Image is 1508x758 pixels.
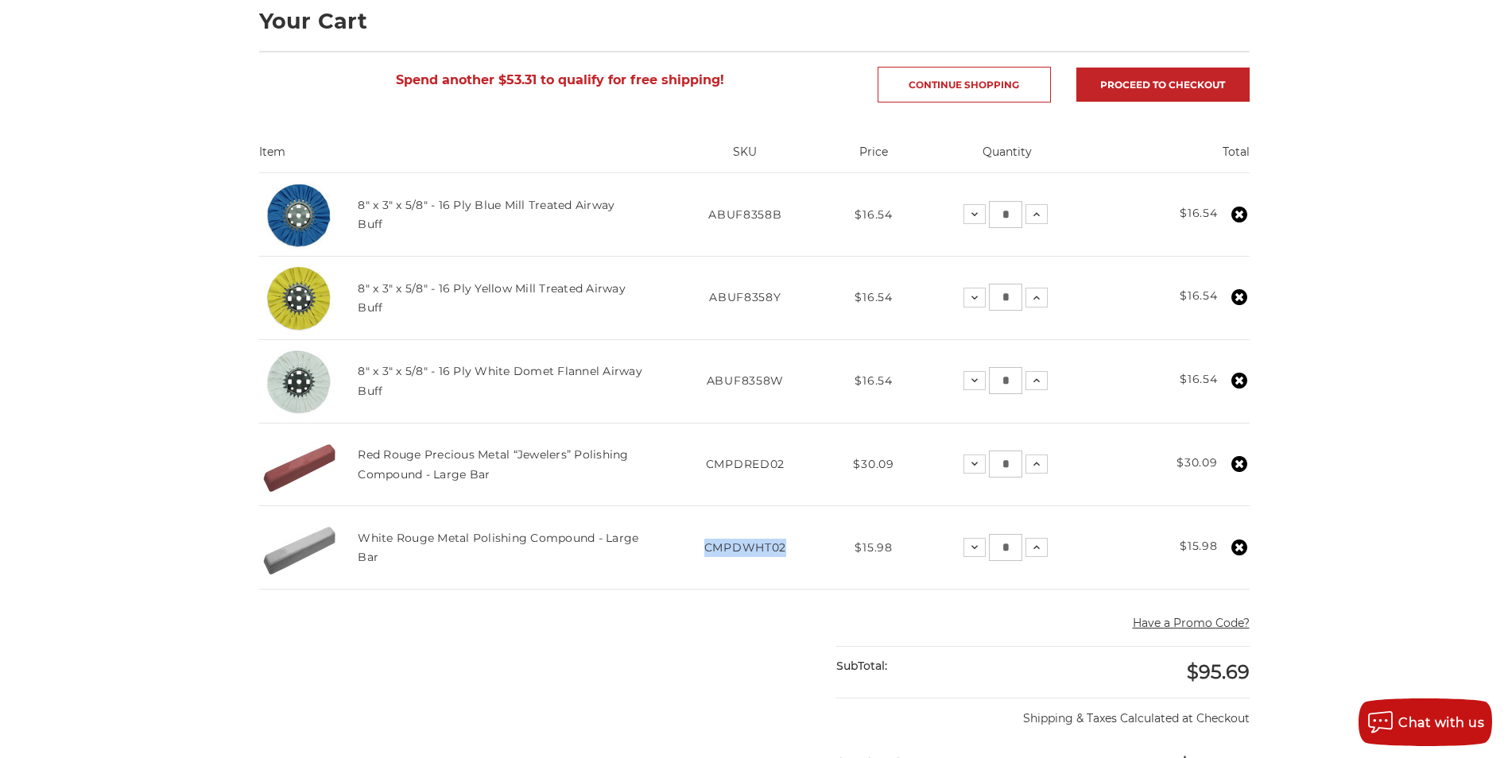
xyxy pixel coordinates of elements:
span: CMPDRED02 [706,457,785,471]
img: 8 x 3 x 5/8 airway buff yellow mill treatment [259,258,339,338]
a: White Rouge Metal Polishing Compound - Large Bar [358,531,638,564]
span: $15.98 [855,540,892,555]
th: Total [1098,144,1250,172]
span: ABUF8358W [707,373,784,388]
th: Quantity [917,144,1098,172]
h1: Your Cart [259,10,1250,32]
strong: $16.54 [1180,372,1217,386]
button: Have a Promo Code? [1133,615,1250,632]
input: 8" x 3" x 5/8" - 16 Ply Blue Mill Treated Airway Buff Quantity: [989,201,1022,228]
img: 8 inch white domet flannel airway buffing wheel [259,342,339,421]
span: $16.54 [855,373,892,388]
span: ABUF8358B [708,207,781,222]
a: Proceed to checkout [1076,68,1250,102]
span: Chat with us [1398,715,1484,730]
span: $95.69 [1187,660,1250,683]
th: Price [832,144,917,172]
button: Chat with us [1359,698,1492,746]
strong: $16.54 [1180,288,1217,303]
img: blue mill treated 8 inch airway buffing wheel [259,175,339,254]
th: Item [259,144,660,172]
strong: $15.98 [1180,539,1217,553]
a: Continue Shopping [878,67,1051,102]
span: $30.09 [853,457,894,471]
div: SubTotal: [836,647,1043,686]
input: White Rouge Metal Polishing Compound - Large Bar Quantity: [989,534,1022,561]
span: Spend another $53.31 to qualify for free shipping! [396,72,724,87]
a: 8" x 3" x 5/8" - 16 Ply Yellow Mill Treated Airway Buff [358,281,626,315]
a: Red Rouge Precious Metal “Jewelers” Polishing Compound - Large Bar [358,447,628,481]
th: SKU [659,144,831,172]
img: Red Rouge Jewelers Buffing Compound [259,425,339,505]
p: Shipping & Taxes Calculated at Checkout [836,698,1249,727]
input: 8" x 3" x 5/8" - 16 Ply Yellow Mill Treated Airway Buff Quantity: [989,284,1022,311]
span: CMPDWHT02 [704,540,786,555]
a: 8" x 3" x 5/8" - 16 Ply White Domet Flannel Airway Buff [358,364,642,397]
strong: $16.54 [1180,206,1217,220]
span: $16.54 [855,207,892,222]
input: Red Rouge Precious Metal “Jewelers” Polishing Compound - Large Bar Quantity: [989,451,1022,478]
input: 8" x 3" x 5/8" - 16 Ply White Domet Flannel Airway Buff Quantity: [989,367,1022,394]
img: White Rouge Buffing Compound [259,508,339,587]
span: $16.54 [855,290,892,304]
strong: $30.09 [1177,455,1217,470]
span: ABUF8358Y [709,290,781,304]
a: 8" x 3" x 5/8" - 16 Ply Blue Mill Treated Airway Buff [358,198,614,231]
